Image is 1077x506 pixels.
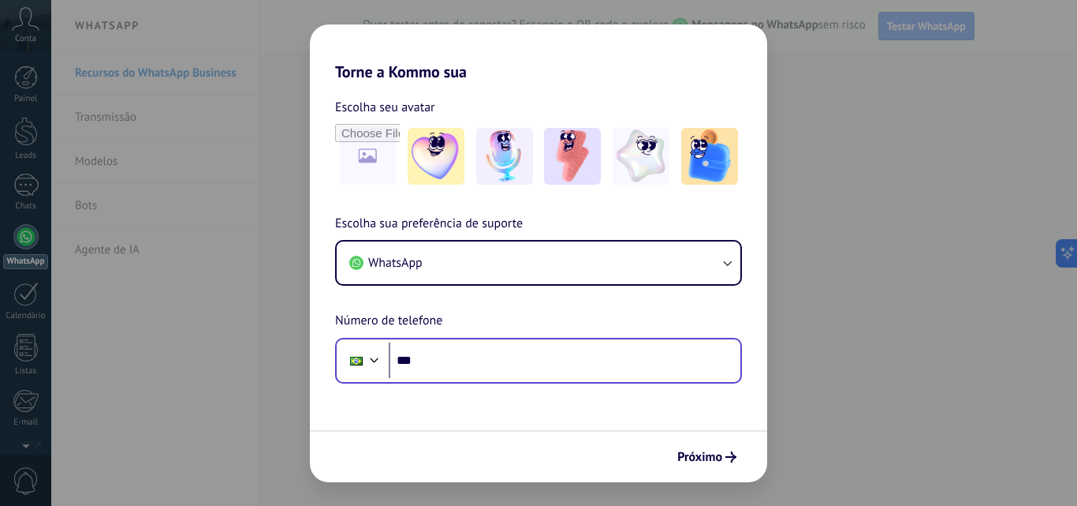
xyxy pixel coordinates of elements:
span: Próximo [677,452,722,463]
button: Próximo [670,444,743,470]
div: Brazil: + 55 [341,344,371,377]
span: Escolha seu avatar [335,97,435,118]
span: WhatsApp [368,255,423,271]
img: -2.jpeg [476,128,533,185]
span: Número de telefone [335,311,442,332]
span: Escolha sua preferência de suporte [335,214,523,234]
img: -4.jpeg [613,128,669,185]
h2: Torne a Kommo sua [310,24,767,81]
button: WhatsApp [337,242,740,284]
img: -3.jpeg [544,128,601,185]
img: -1.jpeg [408,128,464,185]
img: -5.jpeg [681,128,738,185]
